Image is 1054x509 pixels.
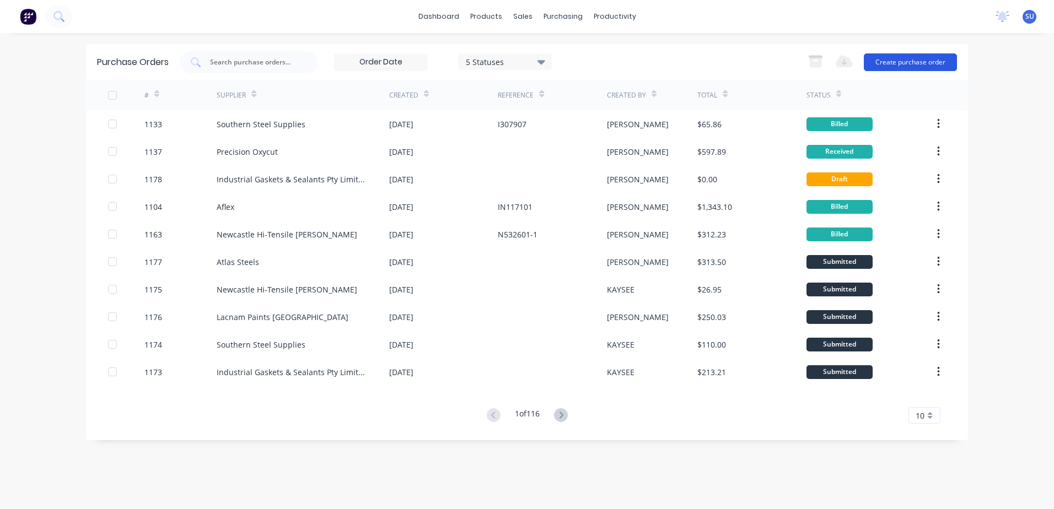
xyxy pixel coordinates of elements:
[806,283,873,296] div: Submitted
[607,366,634,378] div: KAYSEE
[209,57,300,68] input: Search purchase orders...
[806,310,873,324] div: Submitted
[806,117,873,131] div: Billed
[538,8,588,25] div: purchasing
[806,228,873,241] div: Billed
[607,311,669,323] div: [PERSON_NAME]
[389,284,413,295] div: [DATE]
[806,90,831,100] div: Status
[144,146,162,158] div: 1137
[916,410,924,421] span: 10
[806,172,873,186] div: Draft
[607,118,669,130] div: [PERSON_NAME]
[413,8,465,25] a: dashboard
[144,118,162,130] div: 1133
[498,201,533,213] div: IN117101
[697,201,732,213] div: $1,343.10
[498,90,534,100] div: Reference
[144,311,162,323] div: 1176
[20,8,36,25] img: Factory
[697,366,726,378] div: $213.21
[607,201,669,213] div: [PERSON_NAME]
[144,339,162,350] div: 1174
[217,311,348,323] div: Lacnam Paints [GEOGRAPHIC_DATA]
[515,408,540,424] div: 1 of 116
[217,339,305,350] div: Southern Steel Supplies
[389,90,418,100] div: Created
[217,146,278,158] div: Precision Oxycut
[607,339,634,350] div: KAYSEE
[217,118,305,130] div: Southern Steel Supplies
[697,339,726,350] div: $110.00
[217,284,357,295] div: Newcastle Hi-Tensile [PERSON_NAME]
[144,284,162,295] div: 1175
[697,229,726,240] div: $312.23
[697,256,726,268] div: $313.50
[389,366,413,378] div: [DATE]
[697,311,726,323] div: $250.03
[389,201,413,213] div: [DATE]
[144,229,162,240] div: 1163
[697,284,722,295] div: $26.95
[217,201,234,213] div: Aflex
[144,174,162,185] div: 1178
[607,146,669,158] div: [PERSON_NAME]
[607,174,669,185] div: [PERSON_NAME]
[697,174,717,185] div: $0.00
[217,256,259,268] div: Atlas Steels
[466,56,545,67] div: 5 Statuses
[144,90,149,100] div: #
[335,54,427,71] input: Order Date
[508,8,538,25] div: sales
[389,311,413,323] div: [DATE]
[389,118,413,130] div: [DATE]
[1025,12,1034,21] span: SU
[389,339,413,350] div: [DATE]
[806,200,873,214] div: Billed
[864,53,957,71] button: Create purchase order
[97,56,169,69] div: Purchase Orders
[806,145,873,159] div: Received
[389,229,413,240] div: [DATE]
[588,8,642,25] div: productivity
[806,338,873,351] div: Submitted
[217,174,367,185] div: Industrial Gaskets & Sealants Pty Limited
[806,365,873,379] div: Submitted
[465,8,508,25] div: products
[498,118,526,130] div: I307907
[498,229,537,240] div: N532601-1
[607,284,634,295] div: KAYSEE
[217,366,367,378] div: Industrial Gaskets & Sealants Pty Limited
[697,90,717,100] div: Total
[607,256,669,268] div: [PERSON_NAME]
[607,90,646,100] div: Created By
[217,90,246,100] div: Supplier
[144,366,162,378] div: 1173
[389,256,413,268] div: [DATE]
[389,174,413,185] div: [DATE]
[144,256,162,268] div: 1177
[697,118,722,130] div: $65.86
[217,229,357,240] div: Newcastle Hi-Tensile [PERSON_NAME]
[806,255,873,269] div: Submitted
[697,146,726,158] div: $597.89
[607,229,669,240] div: [PERSON_NAME]
[144,201,162,213] div: 1104
[389,146,413,158] div: [DATE]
